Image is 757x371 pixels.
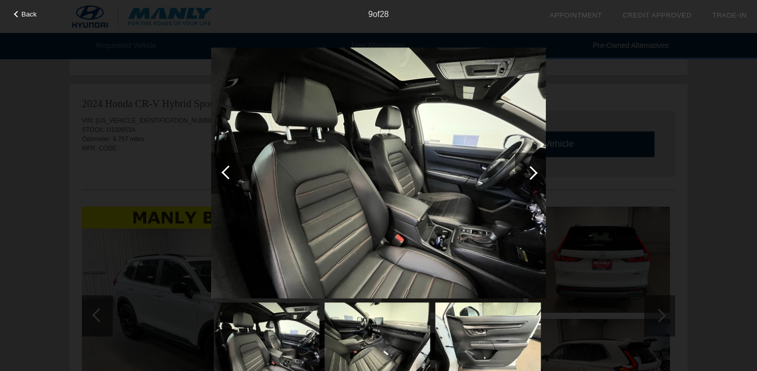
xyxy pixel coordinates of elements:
[623,11,692,19] a: Credit Approved
[368,10,373,19] span: 9
[712,11,747,19] a: Trade-In
[549,11,602,19] a: Appointment
[211,47,546,299] img: d399186c10834e6bdf2d9c48b680e945.jpg
[22,10,37,18] span: Back
[380,10,389,19] span: 28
